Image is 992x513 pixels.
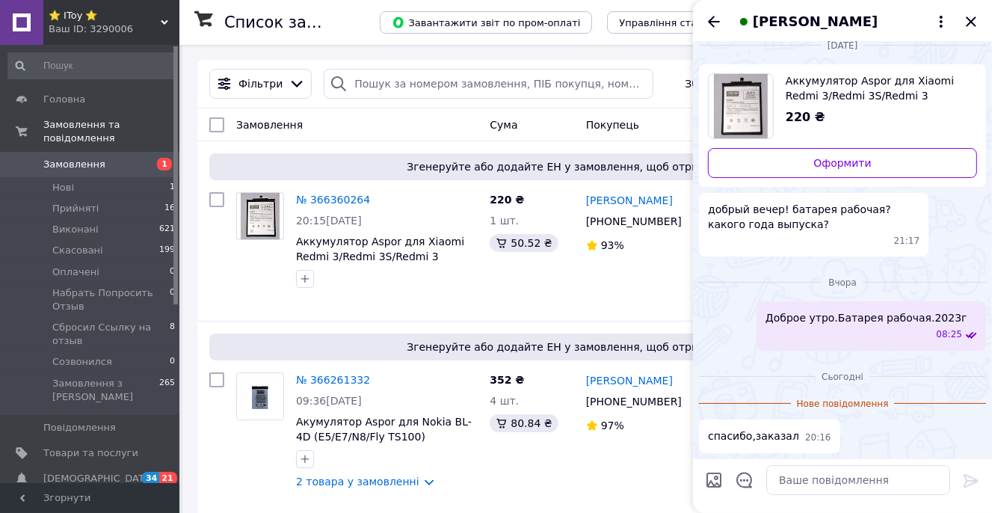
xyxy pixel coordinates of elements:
span: 199 [159,244,175,257]
span: Управління статусами [619,17,733,28]
span: Замовлення [43,158,105,171]
button: Закрити [962,13,980,31]
button: Назад [705,13,723,31]
span: Созвонился [52,355,112,369]
span: Набрать Попросить Отзыв [52,286,170,313]
img: 4586072503_w700_h500_akkumulyator-aspor-dlya.jpg [714,74,768,138]
span: Cума [490,119,517,131]
span: 220 ₴ [490,194,524,206]
span: Оплачені [52,265,99,279]
input: Пошук [7,52,176,79]
span: 20:16 12.10.2025 [805,431,831,444]
span: 0 [170,355,175,369]
span: Скасовані [52,244,103,257]
span: Товари та послуги [43,446,138,460]
button: Управління статусами [607,11,745,34]
span: 09:36[DATE] [296,395,362,407]
span: Доброе утро.Батарея рабочая.2023г [765,310,967,325]
span: Фільтри [238,76,283,91]
span: Прийняті [52,202,99,215]
span: Замовлення з [PERSON_NAME] [52,377,159,404]
span: 34 [142,472,159,485]
span: 4 шт. [490,395,519,407]
a: Акумулятор Aspor для Nokia BL-4D (E5/E7/N8/Fly TS100) [296,416,472,443]
span: 21:17 10.10.2025 [894,235,920,248]
span: 621 [159,223,175,236]
button: Відкрити шаблони відповідей [735,470,754,490]
span: добрый вечер! батарея рабочая? какого года выпуска? [708,202,919,232]
span: ⭐ IToy ⭐ [49,9,161,22]
a: Фото товару [236,372,284,420]
span: 20:15[DATE] [296,215,362,227]
button: [PERSON_NAME] [735,12,950,31]
a: [PERSON_NAME] [586,373,673,388]
span: Згенеруйте або додайте ЕН у замовлення, щоб отримати оплату [215,340,959,354]
span: Головна [43,93,85,106]
div: 10.10.2025 [699,37,986,52]
span: Нові [52,181,74,194]
span: 352 ₴ [490,374,524,386]
a: Переглянути товар [708,73,977,139]
div: [PHONE_NUMBER] [583,211,685,232]
span: Згенеруйте або додайте ЕН у замовлення, щоб отримати оплату [215,159,959,174]
div: 50.52 ₴ [490,234,558,252]
h1: Список замовлень [224,13,376,31]
a: № 366360264 [296,194,370,206]
span: Виконані [52,223,99,236]
span: спасибо,заказал [708,428,799,444]
input: Пошук за номером замовлення, ПІБ покупця, номером телефону, Email, номером накладної [324,69,653,99]
div: 12.10.2025 [699,369,986,384]
span: Замовлення та повідомлення [43,118,179,145]
span: 21 [159,472,176,485]
span: [DATE] [822,40,864,52]
span: 220 ₴ [786,110,825,124]
a: № 366261332 [296,374,370,386]
span: 1 шт. [490,215,519,227]
div: 11.10.2025 [699,274,986,289]
span: 1 [157,158,172,171]
a: Аккумулятор Aspor для Xiaomi Redmi 3/Redmi 3S/Redmi 3 Pro/Redmi 3X/Redmi 4X (BM47) [296,236,464,277]
a: Фото товару [236,192,284,240]
span: 265 [159,377,175,404]
span: Аккумулятор Aspor для Xiaomi Redmi 3/Redmi 3S/Redmi 3 Pro/Redmi 3X/Redmi 4X (BM47) [786,73,965,103]
span: 8 [170,321,175,348]
span: [PERSON_NAME] [753,12,878,31]
span: Збережені фільтри: [685,76,794,91]
span: 0 [170,265,175,279]
span: Завантажити звіт по пром-оплаті [392,16,580,29]
span: Сьогодні [816,371,869,384]
span: Замовлення [236,119,303,131]
a: Оформити [708,148,977,178]
a: 2 товара у замовленні [296,476,419,488]
span: Вчора [822,277,863,289]
div: 80.84 ₴ [490,414,558,432]
span: 93% [601,239,624,251]
span: Сбросил Ссылку на отзыв [52,321,170,348]
span: Повідомлення [43,421,116,434]
div: [PHONE_NUMBER] [583,391,685,412]
button: Завантажити звіт по пром-оплаті [380,11,592,34]
a: [PERSON_NAME] [586,193,673,208]
span: Нове повідомлення [791,398,895,411]
span: 97% [601,420,624,431]
img: Фото товару [241,193,280,239]
img: Фото товару [237,373,283,420]
span: 1 [170,181,175,194]
span: Покупець [586,119,639,131]
span: [DEMOGRAPHIC_DATA] [43,472,154,485]
span: 0 [170,286,175,313]
span: 16 [164,202,175,215]
span: 08:25 11.10.2025 [936,328,962,341]
div: Ваш ID: 3290006 [49,22,179,36]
